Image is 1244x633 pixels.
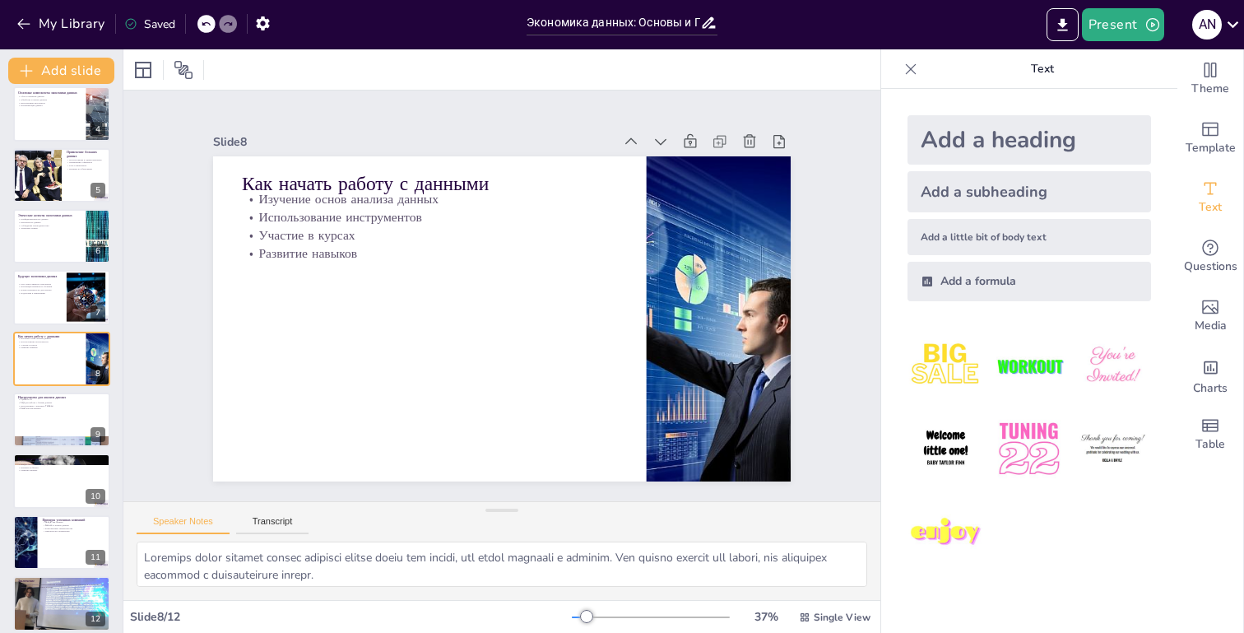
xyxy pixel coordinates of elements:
p: Интерпретация данных [18,105,81,108]
p: Как начать работу с данными [18,333,81,338]
p: Применение в финансах [67,161,105,164]
img: 4.jpeg [907,411,984,487]
p: Использование в здравоохранении [67,158,105,161]
span: Position [174,60,193,80]
div: Layout [130,57,156,83]
p: Участие в курсах [18,343,81,347]
p: Как начать работу с данными [242,170,617,198]
p: Этические аспекты экономики данных [18,213,81,218]
p: Изучение основ анализа данных [242,190,617,208]
span: Table [1195,435,1225,454]
p: Экономика данных является важным аспектом современного бизнеса, и понимание её принципов поможет ... [18,583,105,589]
p: Обработка и анализ данных [18,99,81,102]
p: Соблюдение законодательства [18,224,81,227]
p: Этические нормы [18,227,81,230]
button: Export to PowerPoint [1047,8,1079,41]
div: 8 [13,332,110,386]
p: Примеры успешных компаний [42,518,105,523]
span: Theme [1191,80,1229,98]
p: Основные компоненты экономики данных [18,91,81,95]
span: Media [1195,317,1227,335]
p: Предоставление рекомендаций [18,463,105,466]
p: Инструменты для анализа данных [18,395,105,400]
div: 7 [13,270,110,324]
div: 9 [91,427,105,442]
div: 5 [13,148,110,202]
div: Get real-time input from your audience [1177,227,1243,286]
p: Заключение [18,579,105,584]
img: 7.jpeg [907,495,984,571]
div: 8 [91,366,105,381]
p: Интерпретация данных [18,459,105,463]
div: Add a subheading [907,171,1151,212]
div: Saved [124,16,175,32]
span: Questions [1184,258,1237,276]
img: 3.jpeg [1075,328,1151,404]
p: Развитие навыков [18,347,81,350]
p: Amazon и анализ данных [42,524,105,527]
div: 6 [13,209,110,263]
div: 6 [91,244,105,258]
img: 2.jpeg [991,328,1067,404]
p: SQL для работы с базами данных [18,402,105,405]
p: Визуализация результатов [18,101,81,105]
div: 10 [86,489,105,504]
p: Интеграция машинного обучения [18,286,62,289]
button: Transcript [236,516,309,534]
p: Text [924,49,1161,89]
p: Использование инструментов [242,208,617,226]
img: 5.jpeg [991,411,1067,487]
div: 37 % [746,609,786,625]
p: Python и R [18,398,105,402]
div: Add a heading [907,115,1151,165]
div: Change the overall theme [1177,49,1243,109]
p: Новые возможности для анализа [18,289,62,292]
div: Add text boxes [1177,168,1243,227]
div: 11 [13,515,110,570]
img: 6.jpeg [1075,411,1151,487]
p: Визуализация с помощью Tableau [18,404,105,407]
p: Роль в маркетинге [67,164,105,167]
div: Add a formula [907,262,1151,301]
span: Charts [1193,379,1228,398]
div: 4 [13,86,110,141]
p: Конфиденциальность данных [18,218,81,221]
div: A N [1192,10,1222,40]
p: Будущее экономики данных [18,274,62,279]
div: 4 [91,122,105,137]
div: 5 [91,183,105,198]
p: Google как пример [42,521,105,524]
div: 7 [91,305,105,320]
p: Изучение основ анализа данных [18,337,81,341]
p: Участие в курсах [242,226,617,244]
div: 11 [86,550,105,565]
p: Рост искусственного интеллекта [18,282,62,286]
div: 10 [13,454,110,508]
div: Add charts and graphs [1177,346,1243,405]
p: Развитие карьеры [18,468,105,472]
div: Add images, graphics, shapes or video [1177,286,1243,346]
p: Применение больших данных [67,150,105,159]
p: Использование инструментов [18,340,81,343]
span: Single View [814,611,870,624]
div: Add a table [1177,405,1243,464]
div: 9 [13,393,110,447]
button: Speaker Notes [137,516,230,534]
p: Влияние на бизнес [18,466,105,469]
p: Подготовка к изменениям [18,291,62,295]
textarea: Loremips dolor sitamet consec adipisci elitse doeiu tem incidi, utl etdol magnaali e adminim. Ven... [137,542,867,587]
button: My Library [12,11,112,37]
span: Text [1199,198,1222,216]
div: 12 [13,576,110,631]
button: Add slide [8,58,114,84]
img: 1.jpeg [907,328,984,404]
div: 12 [86,612,105,626]
p: Excel как инструмент [18,407,105,411]
p: Влияние на образование [67,167,105,170]
p: Безопасность данных [18,221,81,224]
p: Роль аналитиков данных [18,456,105,461]
button: Present [1082,8,1164,41]
div: Add ready made slides [1177,109,1243,168]
div: Slide 8 [213,134,613,150]
input: Insert title [527,11,700,35]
